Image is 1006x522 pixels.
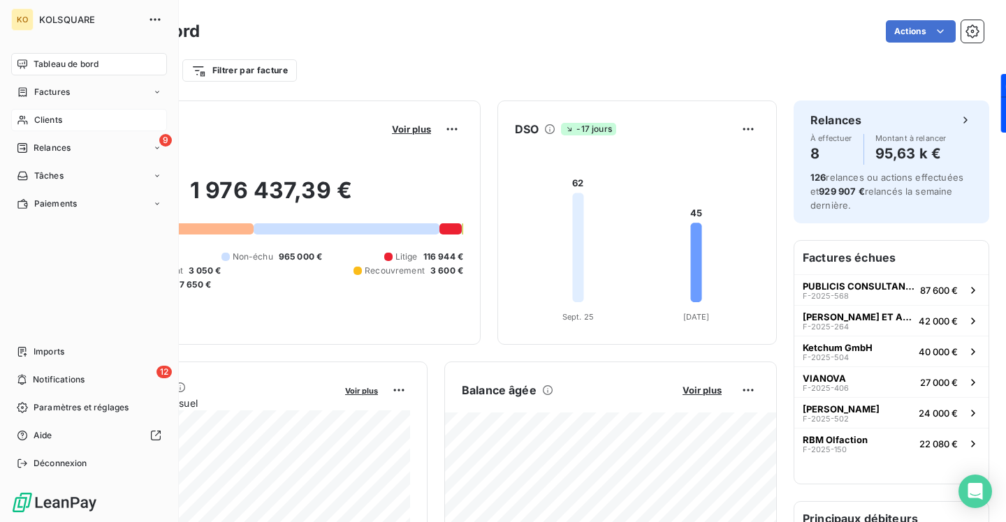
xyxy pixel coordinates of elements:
[34,401,129,414] span: Paramètres et réglages
[803,434,868,445] span: RBM Olfaction
[803,281,914,292] span: PUBLICIS CONSULTANTS FR
[11,8,34,31] div: KO
[875,142,947,165] h4: 95,63 k €
[39,14,140,25] span: KOLSQUARE
[920,285,958,296] span: 87 600 €
[803,322,849,331] span: F-2025-264
[156,366,172,378] span: 12
[886,20,956,43] button: Actions
[810,112,861,128] h6: Relances
[919,346,958,357] span: 40 000 €
[515,121,539,137] h6: DSO
[33,373,85,386] span: Notifications
[430,264,463,277] span: 3 600 €
[683,312,710,322] tspan: [DATE]
[794,397,989,428] button: [PERSON_NAME]F-2025-50224 000 €
[794,336,989,366] button: Ketchum GmbHF-2025-50440 000 €
[803,415,849,423] span: F-2025-502
[794,428,989,458] button: RBM OlfactionF-2025-15022 080 €
[810,172,963,211] span: relances ou actions effectuées et relancés la semaine dernière.
[803,403,880,415] span: [PERSON_NAME]
[279,251,322,263] span: 965 000 €
[34,197,77,210] span: Paiements
[803,353,849,361] span: F-2025-504
[11,491,98,514] img: Logo LeanPay
[803,292,849,300] span: F-2025-568
[810,134,852,142] span: À effectuer
[365,264,425,277] span: Recouvrement
[34,142,71,154] span: Relances
[794,241,989,274] h6: Factures échues
[803,342,873,353] span: Ketchum GmbH
[919,408,958,419] span: 24 000 €
[79,396,335,410] span: Chiffre d'affaires mensuel
[233,251,273,263] span: Non-échu
[561,123,615,135] span: -17 jours
[819,186,864,197] span: 929 907 €
[34,86,70,98] span: Factures
[423,251,463,263] span: 116 944 €
[810,172,826,183] span: 126
[159,134,172,147] span: 9
[388,123,435,135] button: Voir plus
[34,457,87,470] span: Déconnexion
[875,134,947,142] span: Montant à relancer
[462,382,537,398] h6: Balance âgée
[794,305,989,336] button: [PERSON_NAME] ET ASSOCIES (AGENCE [PERSON_NAME])F-2025-26442 000 €
[34,170,64,182] span: Tâches
[175,278,211,291] span: -7 650 €
[341,384,382,396] button: Voir plus
[345,386,378,396] span: Voir plus
[562,312,594,322] tspan: Sept. 25
[79,177,463,218] h2: 1 976 437,39 €
[803,311,913,322] span: [PERSON_NAME] ET ASSOCIES (AGENCE [PERSON_NAME])
[11,424,167,447] a: Aide
[803,384,849,392] span: F-2025-406
[395,251,418,263] span: Litige
[920,377,958,388] span: 27 000 €
[34,114,62,126] span: Clients
[678,384,726,396] button: Voir plus
[794,274,989,305] button: PUBLICIS CONSULTANTS FRF-2025-56887 600 €
[794,366,989,397] button: VIANOVAF-2025-40627 000 €
[34,58,99,70] span: Tableau de bord
[683,385,722,396] span: Voir plus
[392,124,431,135] span: Voir plus
[803,445,847,454] span: F-2025-150
[182,59,297,82] button: Filtrer par facture
[803,373,846,384] span: VIANOVA
[919,438,958,449] span: 22 080 €
[919,315,958,327] span: 42 000 €
[958,475,992,508] div: Open Intercom Messenger
[34,429,52,442] span: Aide
[34,345,64,358] span: Imports
[810,142,852,165] h4: 8
[189,264,221,277] span: 3 050 €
